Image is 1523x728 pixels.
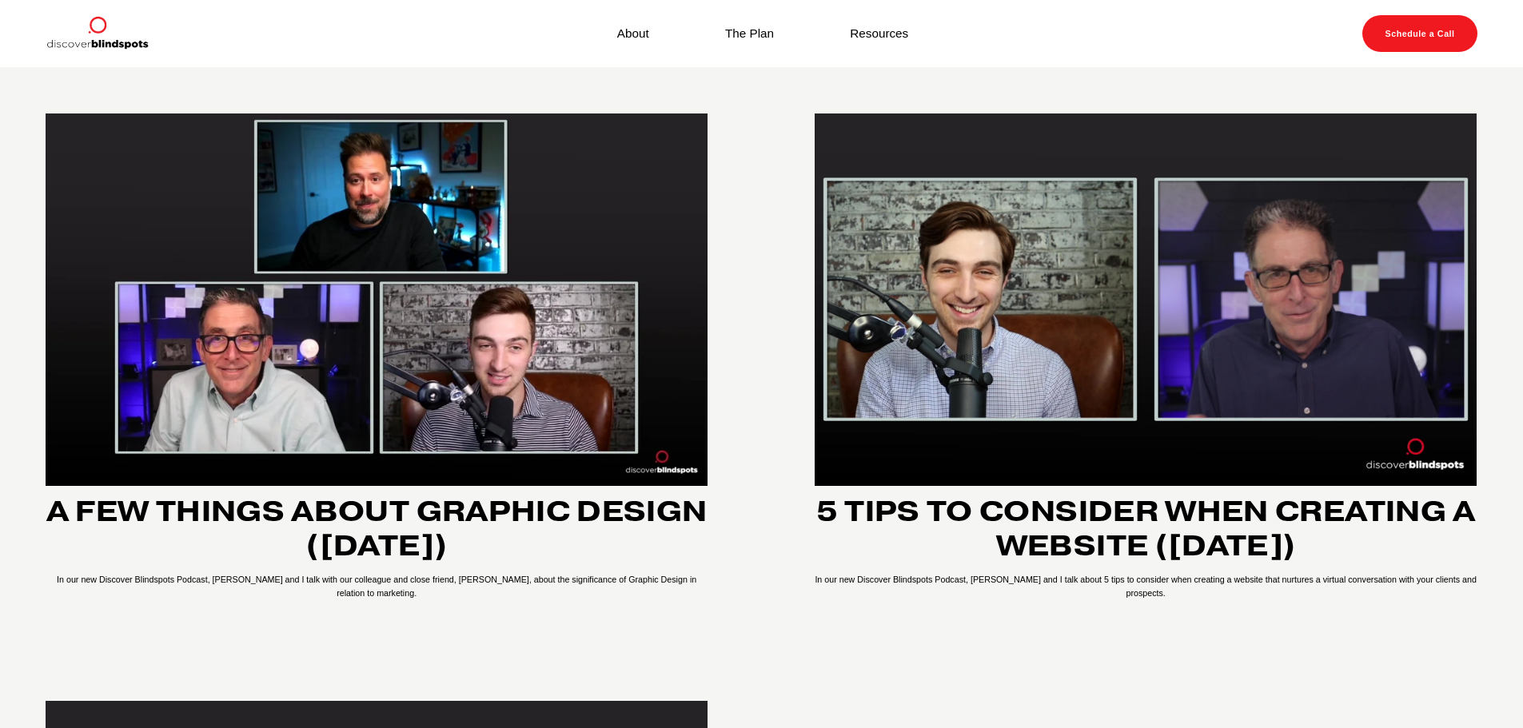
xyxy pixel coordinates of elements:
[46,113,708,486] img: A Few things about graphic design (5.26.22)
[617,22,649,44] a: About
[1362,15,1477,52] a: Schedule a Call
[850,22,908,44] a: Resources
[46,15,148,52] img: Discover Blind Spots
[815,573,1477,600] p: In our new Discover Blindspots Podcast, [PERSON_NAME] and I talk about 5 tips to consider when cr...
[725,22,774,44] a: The Plan
[815,113,1477,486] img: 5 tips to consider when creating a website (4.27.22)
[46,492,708,563] a: A Few things about graphic design ([DATE])
[46,573,708,600] p: In our new Discover Blindspots Podcast, [PERSON_NAME] and I talk with our colleague and close fri...
[816,492,1476,563] a: 5 tips to consider when creating a website ([DATE])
